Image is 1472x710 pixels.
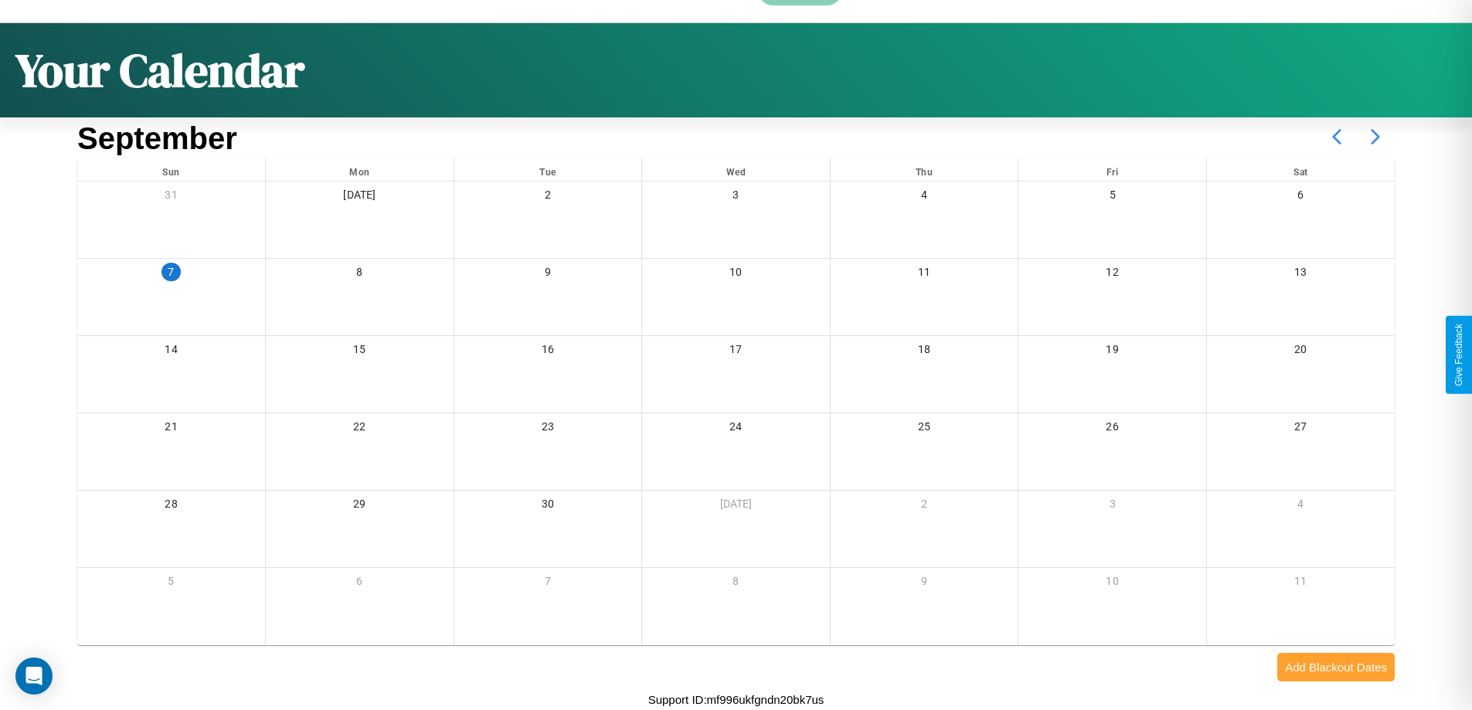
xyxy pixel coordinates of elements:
[77,568,265,600] div: 5
[1207,491,1395,522] div: 4
[642,413,830,445] div: 24
[831,491,1018,522] div: 2
[15,39,304,102] h1: Your Calendar
[831,413,1018,445] div: 25
[648,689,824,710] p: Support ID: mf996ukfgndn20bk7us
[1018,259,1206,290] div: 12
[77,182,265,213] div: 31
[266,182,454,213] div: [DATE]
[266,336,454,368] div: 15
[1207,568,1395,600] div: 11
[1207,413,1395,445] div: 27
[1207,182,1395,213] div: 6
[1018,568,1206,600] div: 10
[161,263,180,281] div: 7
[454,568,642,600] div: 7
[642,159,830,181] div: Wed
[642,336,830,368] div: 17
[642,182,830,213] div: 3
[454,336,642,368] div: 16
[454,491,642,522] div: 30
[454,413,642,445] div: 23
[454,259,642,290] div: 9
[266,568,454,600] div: 6
[77,413,265,445] div: 21
[266,413,454,445] div: 22
[1207,336,1395,368] div: 20
[454,182,642,213] div: 2
[1453,324,1464,386] div: Give Feedback
[266,159,454,181] div: Mon
[642,259,830,290] div: 10
[831,568,1018,600] div: 9
[454,159,642,181] div: Tue
[831,336,1018,368] div: 18
[831,159,1018,181] div: Thu
[15,657,53,695] div: Open Intercom Messenger
[831,259,1018,290] div: 11
[1018,182,1206,213] div: 5
[1277,653,1395,681] button: Add Blackout Dates
[1018,159,1206,181] div: Fri
[77,491,265,522] div: 28
[642,568,830,600] div: 8
[1018,336,1206,368] div: 19
[1018,413,1206,445] div: 26
[77,121,237,156] h2: September
[77,336,265,368] div: 14
[831,182,1018,213] div: 4
[1018,491,1206,522] div: 3
[1207,159,1395,181] div: Sat
[266,491,454,522] div: 29
[1207,259,1395,290] div: 13
[642,491,830,522] div: [DATE]
[266,259,454,290] div: 8
[77,159,265,181] div: Sun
